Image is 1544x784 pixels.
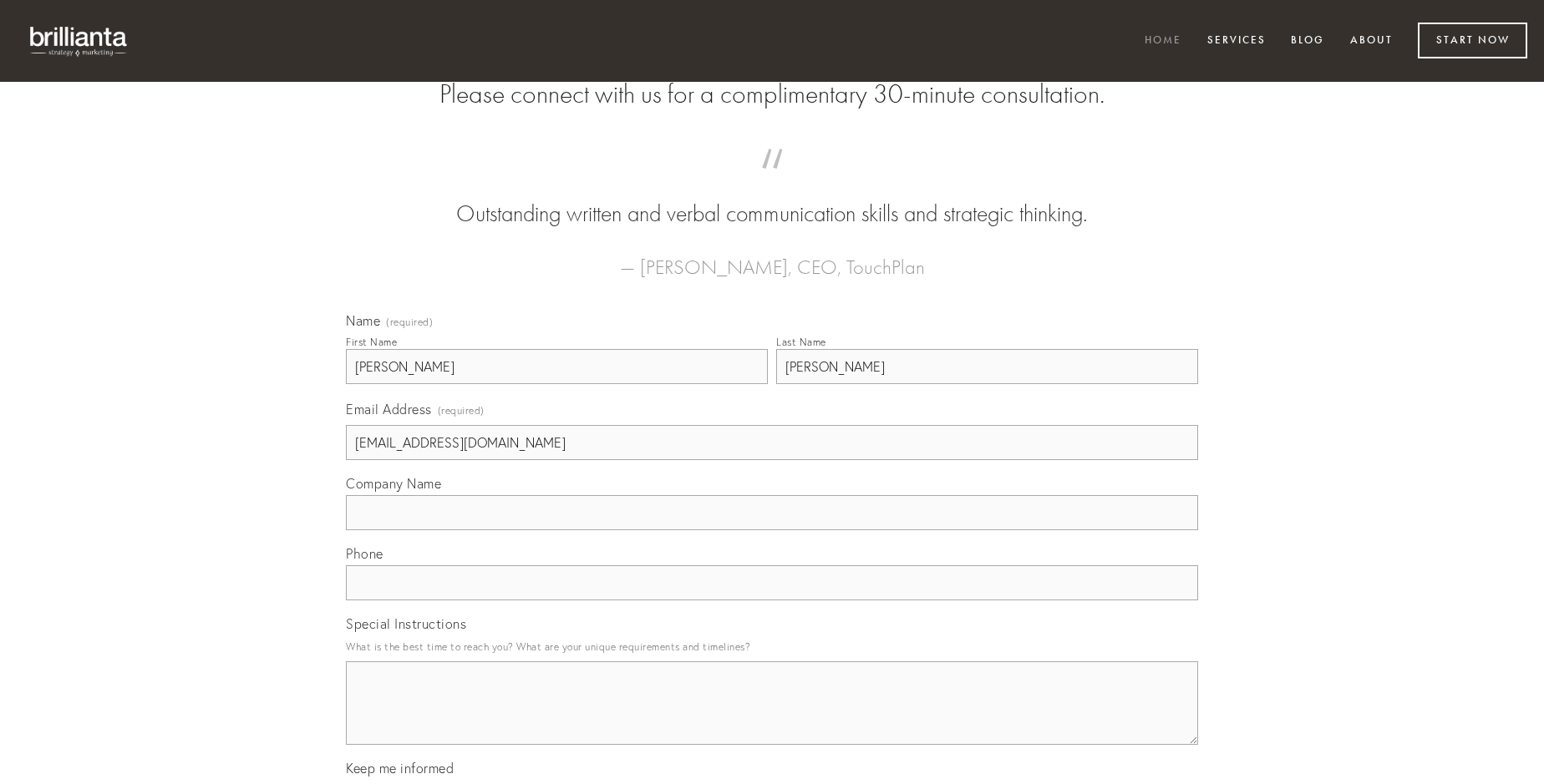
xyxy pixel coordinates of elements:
[373,165,1171,198] span: “
[346,615,466,632] span: Special Instructions
[1134,28,1192,55] a: Home
[1418,23,1527,58] a: Start Now
[386,317,433,327] span: (required)
[346,760,454,776] span: Keep me informed
[776,336,826,348] div: Last Name
[346,635,1198,658] p: What is the best time to reach you? What are your unique requirements and timelines?
[373,165,1171,230] blockquote: Outstanding written and verbal communication skills and strategic thinking.
[438,399,485,422] span: (required)
[346,312,380,329] span: Name
[346,336,397,348] div: First Name
[346,545,383,562] span: Phone
[346,475,441,492] span: Company Name
[1280,28,1335,55] a: Blog
[1339,28,1404,55] a: About
[17,17,142,65] img: brillianta - research, strategy, marketing
[373,230,1171,284] figcaption: — [PERSON_NAME], CEO, TouchPlan
[346,401,432,417] span: Email Address
[1196,28,1277,55] a: Services
[346,78,1198,110] h2: Please connect with us for a complimentary 30-minute consultation.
